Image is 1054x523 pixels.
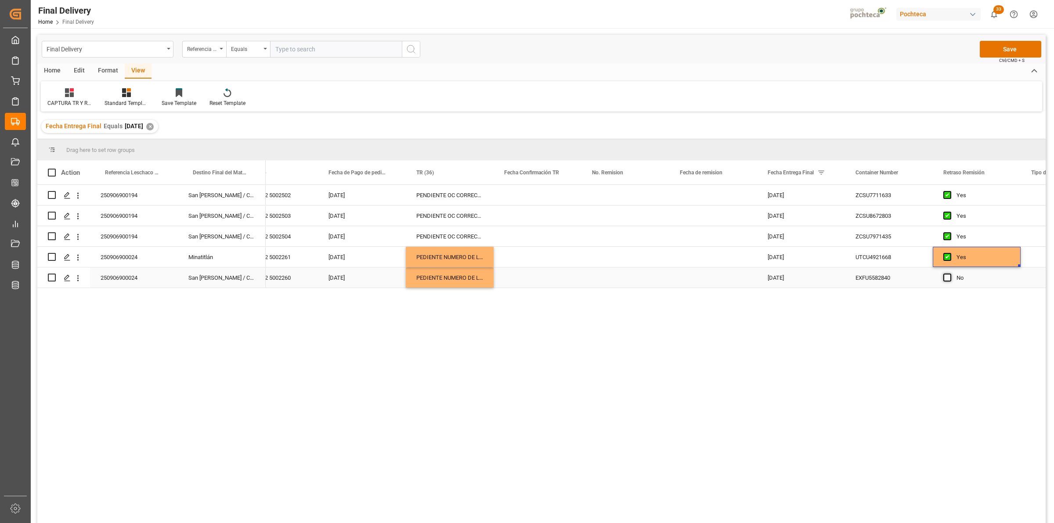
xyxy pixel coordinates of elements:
[105,99,148,107] div: Standard Templates
[37,226,266,247] div: Press SPACE to select this row.
[230,206,318,226] div: 25 43 1742 5002503
[178,185,266,205] div: San [PERSON_NAME] / CDMX
[42,41,173,58] button: open menu
[845,226,933,246] div: ZCSU7971435
[592,170,623,176] span: No. Remision
[47,99,91,107] div: CAPTURA TR Y RETRASO + FECHA DE ENTREGA
[757,247,845,267] div: [DATE]
[757,226,845,246] div: [DATE]
[146,123,154,130] div: ✕
[318,206,406,226] div: [DATE]
[90,267,178,288] div: 250906900024
[61,169,80,177] div: Action
[993,5,1004,14] span: 33
[318,247,406,267] div: [DATE]
[38,19,53,25] a: Home
[90,206,178,226] div: 250906900194
[406,206,494,226] div: PENDIENTE OC CORRECTA EN SAP
[193,170,247,176] span: Destino Final del Material
[37,247,266,267] div: Press SPACE to select this row.
[209,99,245,107] div: Reset Template
[230,226,318,246] div: 25 43 1742 5002504
[957,185,1010,206] div: Yes
[37,206,266,226] div: Press SPACE to select this row.
[318,185,406,205] div: [DATE]
[957,227,1010,247] div: Yes
[406,247,494,267] div: PEDIENTE NUMERO DE LOTE
[957,206,1010,226] div: Yes
[984,4,1004,24] button: show 33 new notifications
[845,247,933,267] div: UTCU4921668
[125,64,152,79] div: View
[90,226,178,246] div: 250906900194
[38,4,94,17] div: Final Delivery
[187,43,217,53] div: Referencia Leschaco (Impo)
[847,7,891,22] img: pochtecaImg.jpg_1689854062.jpg
[980,41,1041,58] button: Save
[845,206,933,226] div: ZCSU8672803
[957,247,1010,267] div: Yes
[67,64,91,79] div: Edit
[406,267,494,288] div: PEDIENTE NUMERO DE LOTE
[757,267,845,288] div: [DATE]
[91,64,125,79] div: Format
[90,185,178,205] div: 250906900194
[125,123,143,130] span: [DATE]
[46,123,101,130] span: Fecha Entrega Final
[896,8,981,21] div: Pochteca
[406,185,494,205] div: PENDIENTE OC CORRECTA EN SAP
[318,267,406,288] div: [DATE]
[504,170,559,176] span: Fecha Confirmación TR
[37,267,266,288] div: Press SPACE to select this row.
[957,268,1010,288] div: No
[178,226,266,246] div: San [PERSON_NAME] / CDMX
[855,170,898,176] span: Container Number
[768,170,814,176] span: Fecha Entrega Final
[66,147,135,153] span: Drag here to set row groups
[104,123,123,130] span: Equals
[680,170,722,176] span: Fecha de remision
[230,247,318,267] div: 25 43 1742 5002261
[328,170,387,176] span: Fecha de Pago de pedimento
[178,267,266,288] div: San [PERSON_NAME] / CDMX
[845,185,933,205] div: ZCSU7711633
[105,170,159,176] span: Referencia Leschaco (Impo)
[162,99,196,107] div: Save Template
[896,6,984,22] button: Pochteca
[999,57,1025,64] span: Ctrl/CMD + S
[178,206,266,226] div: San [PERSON_NAME] / CDMX
[230,267,318,288] div: 25 43 1742 5002260
[90,247,178,267] div: 250906900024
[406,226,494,246] div: PENDIENTE OC CORRECTA EN SAP
[182,41,226,58] button: open menu
[37,185,266,206] div: Press SPACE to select this row.
[178,247,266,267] div: Minatitlán
[416,170,434,176] span: TR (36)
[757,206,845,226] div: [DATE]
[270,41,402,58] input: Type to search
[318,226,406,246] div: [DATE]
[47,43,164,54] div: Final Delivery
[402,41,420,58] button: search button
[845,267,933,288] div: EXFU5582840
[231,43,261,53] div: Equals
[37,64,67,79] div: Home
[943,170,985,176] span: Retraso Remisión
[230,185,318,205] div: 25 43 1742 5002502
[1004,4,1024,24] button: Help Center
[226,41,270,58] button: open menu
[757,185,845,205] div: [DATE]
